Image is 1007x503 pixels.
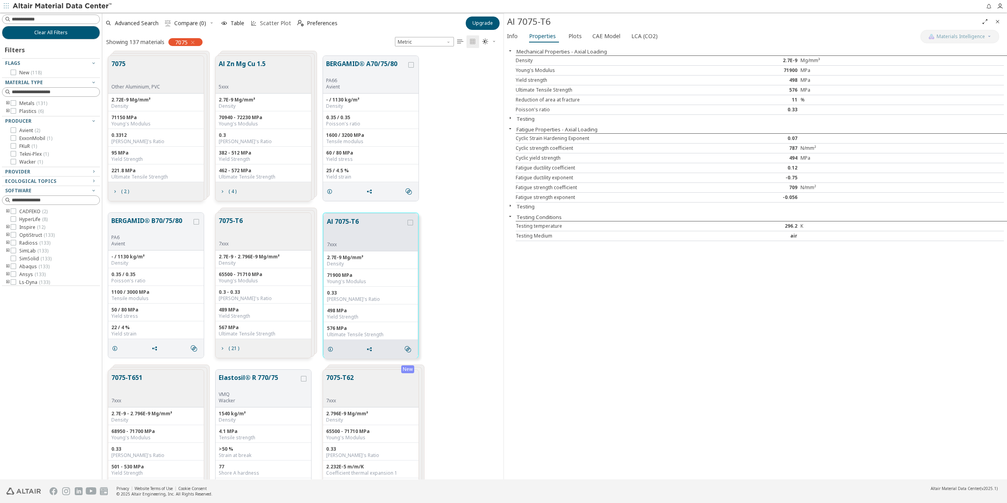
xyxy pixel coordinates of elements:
i: toogle group [5,224,11,230]
img: Altair Material Data Center [13,2,113,10]
i:  [457,39,463,45]
div: - / 1130 kg/m³ [111,254,201,260]
div: [PERSON_NAME]'s Ratio [327,296,415,302]
span: Table [231,20,244,26]
span: ( 4 ) [229,189,236,194]
div: 68950 - 71700 MPa [111,428,201,435]
span: Metric [395,37,454,46]
span: CADFEKO [19,208,48,215]
i:  [297,20,304,26]
div: Ultimate Tensile Strength [516,87,719,93]
button: Close [504,213,516,219]
div: Young's Modulus [111,435,201,441]
button: Close [504,48,516,54]
span: ( 8 ) [42,216,48,223]
div: 7xxx [111,398,142,404]
div: Yield Strength [327,314,415,320]
div: Fatigue strength coefficient [516,184,719,191]
i:  [406,188,412,195]
span: Plots [568,30,582,42]
button: Full Screen [979,15,991,28]
div: Young's Modulus [327,278,415,285]
button: BERGAMID® B70/75/80 [111,216,192,234]
div: 7xxx [326,398,354,404]
div: 709 [719,184,800,191]
span: ( 1 ) [31,143,37,149]
p: Avient [111,241,192,247]
div: 11 [719,97,800,103]
div: Fatigue ductility exponent [516,175,719,181]
span: ExxonMobil [19,135,52,142]
span: ( 1 ) [47,135,52,142]
div: 60 / 80 MPa [326,150,415,156]
button: Close [504,115,516,121]
button: Testing Conditions [516,214,562,221]
img: Altair Engineering [6,488,41,495]
span: Compare (0) [174,20,206,26]
div: Yield Strength [219,313,308,319]
div: Density [326,417,415,423]
span: ( 12 ) [37,224,45,230]
span: Plastics [19,108,44,114]
button: Details [323,184,339,199]
button: Share [363,184,379,199]
button: Software [2,186,100,195]
div: K [800,223,882,229]
div: 2.7E-9 Mg/mm³ [219,97,308,103]
span: ( 133 ) [39,240,50,246]
div: 576 [719,87,800,93]
div: 296.2 [719,223,800,229]
i: toogle group [5,100,11,107]
div: 2.7E-9 Mg/mm³ [327,254,415,261]
button: Clear All Filters [2,26,100,39]
span: ( 2 ) [35,127,40,134]
span: Radioss [19,240,50,246]
div: Cyclic Strain Hardening Exponent [516,135,719,142]
div: 221.8 MPa [111,168,201,174]
div: 71150 MPa [111,114,201,121]
div: Unit System [395,37,454,46]
div: Density [111,417,201,423]
span: 7075 [175,39,188,46]
button: 7075 [111,59,160,84]
div: Young's Modulus [326,435,415,441]
div: 0.33 [326,446,415,452]
div: Reduction of area at fracture [516,97,719,103]
span: ( 2 ) [121,189,129,194]
div: [PERSON_NAME]'s Ratio [219,138,308,145]
i: toogle group [5,240,11,246]
div: 0.07 [719,135,800,142]
button: Testing [516,115,535,122]
button: Al 7075-T6 [327,217,406,241]
i: toogle group [5,271,11,278]
button: Fatigue Properties - Axial Loading [516,126,598,133]
span: ( 1 ) [37,158,43,165]
span: Properties [529,30,556,42]
div: 494 [719,155,800,161]
i:  [165,20,171,26]
span: Ls-Dyna [19,279,50,286]
div: 0.3 - 0.33 [219,289,308,295]
div: PA66 [326,77,407,84]
span: Scatter Plot [260,20,291,26]
span: Software [5,187,31,194]
img: AI Copilot [928,33,935,40]
div: 65500 - 71710 MPa [219,271,308,278]
div: Ultimate Tensile Strength [219,331,308,337]
div: Cyclic yield strength [516,155,719,161]
div: N/mm² [800,184,882,191]
div: air [719,233,800,239]
button: Theme [479,35,500,48]
button: Table View [454,35,467,48]
button: Producer [2,116,100,126]
span: Material Type [5,79,43,86]
span: Avient [19,127,40,134]
div: 567 MPa [219,324,308,331]
button: Close [504,203,516,209]
span: Materials Intelligence [937,33,985,40]
div: 2.7E-9 - 2.796E-9 Mg/mm³ [111,411,201,417]
span: Metals [19,100,47,107]
button: Details [108,341,125,356]
div: PA6 [111,234,192,241]
i:  [405,346,411,352]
